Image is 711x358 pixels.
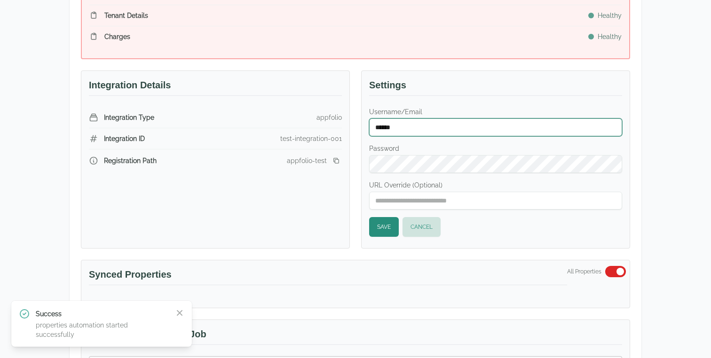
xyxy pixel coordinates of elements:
[280,134,342,143] div: test-integration-001
[567,268,601,275] span: All Properties
[598,11,622,20] span: Healthy
[104,11,148,20] span: tenant details
[605,266,626,277] button: Switch to select specific properties
[369,78,622,96] h3: Settings
[369,217,399,237] button: Save
[104,32,130,41] span: charges
[104,156,157,165] span: Registration Path
[369,144,622,153] label: Password
[331,155,342,166] button: Copy registration link
[287,156,327,165] div: appfolio-test
[598,32,622,41] span: Healthy
[403,217,441,237] button: Cancel
[36,320,167,339] p: properties automation started successfully
[369,107,622,117] label: Username/Email
[89,78,342,96] h3: Integration Details
[89,327,622,345] h3: Trigger Tenant Details Job
[316,113,342,122] div: appfolio
[104,134,145,143] span: Integration ID
[369,180,622,190] label: URL Override (Optional)
[36,309,167,319] p: Success
[104,113,154,122] span: Integration Type
[89,268,567,285] h3: Synced Properties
